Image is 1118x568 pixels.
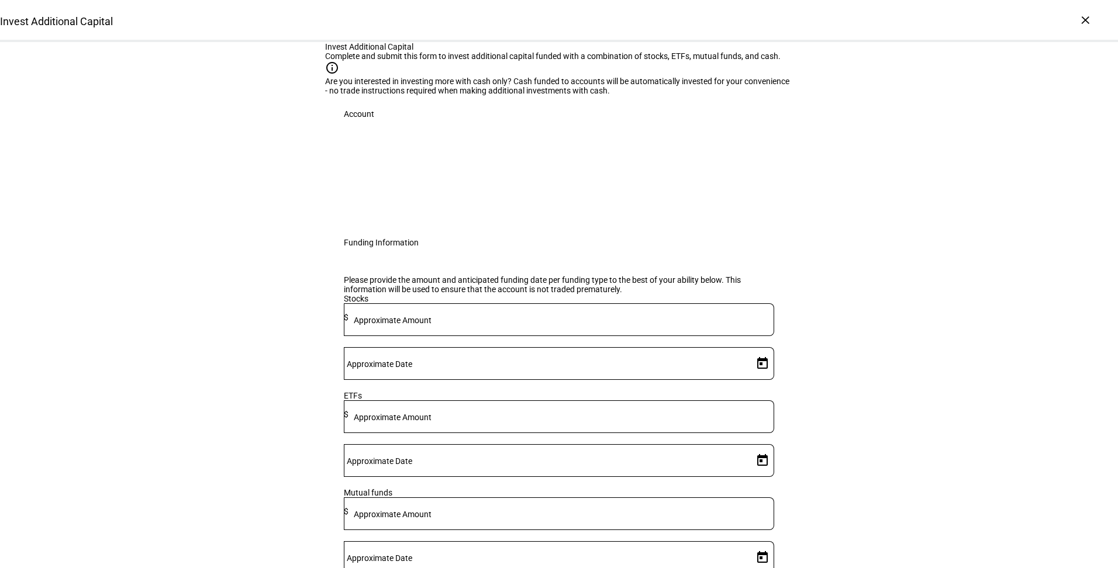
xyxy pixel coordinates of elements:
span: $ [344,507,348,516]
div: Stocks [344,294,774,303]
div: Funding Information [344,238,419,247]
div: Account [344,109,374,119]
div: Complete and submit this form to invest additional capital funded with a combination of stocks, E... [325,51,793,61]
mat-label: Approximate Date [347,456,412,466]
mat-label: Approximate Date [347,553,412,563]
span: $ [344,313,348,322]
mat-icon: info [325,61,348,75]
div: ETFs [344,391,774,400]
span: $ [344,410,348,419]
mat-label: Approximate Amount [354,413,432,422]
div: Please provide the amount and anticipated funding date per funding type to the best of your abili... [344,275,774,294]
div: Are you interested in investing more with cash only? Cash funded to accounts will be automaticall... [325,77,793,95]
div: Invest Additional Capital [325,42,793,51]
div: × [1076,11,1095,29]
mat-label: Approximate Amount [354,510,432,519]
div: Mutual funds [344,488,774,497]
button: Open calendar [751,352,774,375]
mat-label: Approximate Amount [354,316,432,325]
button: Open calendar [751,449,774,472]
mat-label: Approximate Date [347,359,412,369]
